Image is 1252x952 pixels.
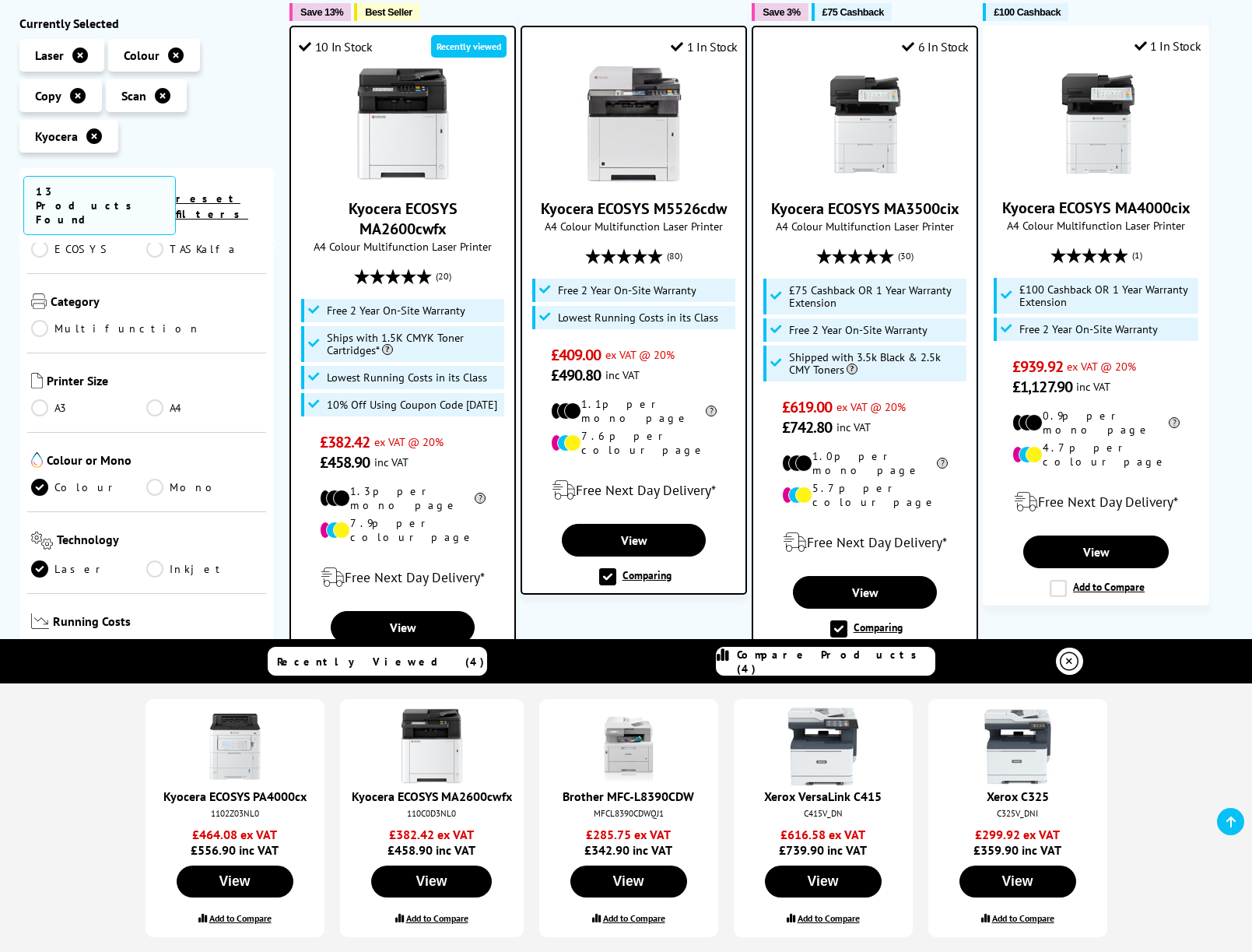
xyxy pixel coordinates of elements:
a: Compare Products (4) [716,647,935,676]
div: Currently Selected [19,16,275,31]
span: A4 Colour Multifunction Laser Printer [299,239,507,254]
span: £1,127.90 [1012,377,1072,397]
img: Kyocera ECOSYS MA3500cix [807,66,924,183]
span: Category [51,293,263,312]
span: £382.42 ex VAT [352,827,512,842]
div: 110C0D3NL0 [356,808,508,819]
span: Lowest Running Costs in its Class [327,371,487,384]
li: 0.9p per mono page [1012,409,1180,437]
li: 5.7p per colour page [782,481,949,509]
span: Ships with 1.5K CMYK Toner Cartridges* [327,332,501,357]
div: 1 In Stock [671,39,738,54]
a: Colour [31,479,147,496]
span: Free 2 Year On-Site Warranty [327,304,465,317]
span: Best Seller [365,6,412,18]
span: Colour [124,47,160,63]
div: modal_delivery [530,469,738,512]
a: Kyocera ECOSYS PA4000cx [163,789,307,804]
a: Kyocera ECOSYS M5526cdw [541,198,727,219]
a: Kyocera ECOSYS MA2600cwfx [352,789,512,804]
img: Kyocera ECOSYS MA2600cwfx [345,66,461,183]
label: Add to Compare [209,912,272,924]
a: Kyocera ECOSYS MA2600cwfx [345,170,461,186]
a: Kyocera ECOSYS MA4000cix [1002,198,1191,218]
div: Recently viewed [431,35,507,58]
img: brother-MFC-L8390CDW-front-small.jpg [590,708,668,785]
a: reset filters [176,191,248,221]
span: inc VAT [836,420,871,434]
span: (80) [667,241,682,271]
span: £458.90 inc VAT [352,827,512,858]
span: £556.90 inc VAT [157,827,313,858]
span: inc VAT [605,367,640,382]
span: £100 Cashback OR 1 Year Warranty Extension [1019,283,1195,308]
li: 1.0p per mono page [782,449,949,477]
label: Comparing [830,620,903,638]
label: Add to Compare [798,912,860,924]
a: Brother MFC-L8390CDW [563,789,694,804]
div: modal_delivery [761,521,969,564]
li: 1.1p per mono page [551,397,717,425]
img: Kyocera ECOSYS M5526cdw [576,66,693,183]
a: A4 [146,399,262,416]
span: £616.58 ex VAT [745,827,901,842]
span: (1) [1132,241,1142,270]
a: Kyocera ECOSYS M5526cdw [576,170,693,186]
span: Free 2 Year On-Site Warranty [789,324,928,336]
a: ECOSYS [31,241,147,258]
span: £939.92 [1012,357,1063,377]
button: £100 Cashback [983,3,1068,21]
button: Best Seller [354,3,420,21]
button: View [177,866,293,898]
a: View [562,524,706,557]
a: Kyocera ECOSYS MA3500cix [807,170,924,186]
img: Category [31,293,47,309]
label: Add to Compare [1050,580,1145,597]
div: 1102Z03NL0 [161,808,309,819]
span: inc VAT [374,455,409,469]
span: Compare Products (4) [737,648,935,676]
div: 6 In Stock [902,39,969,54]
span: £458.90 [320,452,370,472]
div: modal_delivery [991,480,1201,524]
span: £742.80 [782,417,833,437]
span: (20) [436,262,451,291]
span: Scan [121,88,146,104]
span: Free 2 Year On-Site Warranty [1019,323,1158,335]
a: Kyocera ECOSYS MA3500cix [771,198,959,219]
img: xerox-c325-front-small.jpg [979,708,1057,785]
button: View [765,866,882,898]
label: Add to Compare [992,912,1054,924]
button: Save 3% [752,3,808,21]
a: View [331,611,475,644]
li: 7.9p per colour page [320,516,486,544]
span: ex VAT @ 20% [374,434,444,449]
button: View [570,866,687,898]
a: TASKalfa [146,241,262,258]
button: View [371,866,492,898]
img: Kyocera-ECOSYS-PA4000cx-Front-Small.jpg [196,708,274,785]
span: £382.42 [320,432,370,452]
span: £342.90 inc VAT [551,827,707,858]
span: Technology [57,532,262,553]
img: Technology [31,532,54,550]
a: Mono [146,479,262,496]
button: Save 13% [289,3,351,21]
span: ex VAT @ 20% [1067,359,1136,374]
span: £359.90 inc VAT [940,827,1096,858]
span: Free 2 Year On-Site Warranty [558,284,696,297]
div: 10 In Stock [299,39,372,54]
div: C415V_DN [749,808,897,819]
span: Printer Size [47,373,263,392]
a: Laser [31,560,147,578]
span: 10% Off Using Coupon Code [DATE] [327,399,497,411]
div: 1 In Stock [1135,38,1201,54]
span: Colour or Mono [47,452,263,471]
span: Laser [35,47,64,63]
span: Save 13% [300,6,343,18]
a: Kyocera ECOSYS MA4000cix [1038,170,1155,185]
div: C325V_DNI [944,808,1092,819]
span: Kyocera [35,128,78,144]
li: 1.3p per mono page [320,484,486,512]
img: Running Costs [31,613,50,630]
